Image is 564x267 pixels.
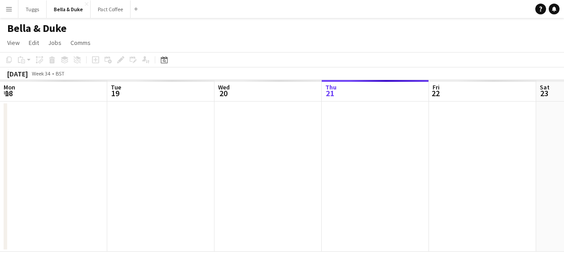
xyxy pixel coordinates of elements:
[91,0,131,18] button: Pact Coffee
[324,88,337,98] span: 21
[431,88,440,98] span: 22
[4,83,15,91] span: Mon
[47,0,91,18] button: Bella & Duke
[540,83,550,91] span: Sat
[29,39,39,47] span: Edit
[7,22,66,35] h1: Bella & Duke
[48,39,61,47] span: Jobs
[109,88,121,98] span: 19
[325,83,337,91] span: Thu
[217,88,230,98] span: 20
[2,88,15,98] span: 18
[67,37,94,49] a: Comms
[433,83,440,91] span: Fri
[25,37,43,49] a: Edit
[218,83,230,91] span: Wed
[7,69,28,78] div: [DATE]
[18,0,47,18] button: Tuggs
[4,37,23,49] a: View
[56,70,65,77] div: BST
[70,39,91,47] span: Comms
[111,83,121,91] span: Tue
[7,39,20,47] span: View
[538,88,550,98] span: 23
[44,37,65,49] a: Jobs
[30,70,52,77] span: Week 34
